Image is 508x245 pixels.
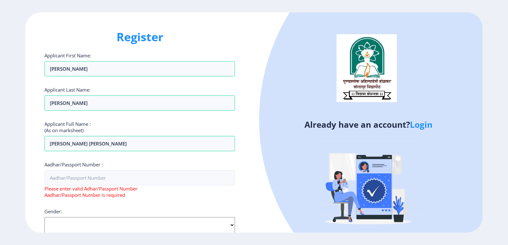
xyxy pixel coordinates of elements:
[44,185,137,192] span: Please enter valid Adhar/Passport Number
[44,121,91,133] label: Applicant Full Name : (As on marksheet)
[44,136,235,151] input: Full Name
[44,29,235,45] h1: Register
[44,161,103,168] label: Aadhar/Passport Number :
[410,119,432,130] a: Login
[44,87,90,93] label: Applicant Last Name:
[44,170,235,185] input: Aadhar/Passport Number
[44,192,125,198] span: Aadhar/Passport Number is required
[44,95,235,111] input: Last Name
[44,52,91,59] label: Applicant First Name:
[44,61,235,76] input: First Name
[313,129,424,240] img: Verified-rafiki.svg
[44,208,62,215] label: Gender:
[259,119,478,130] h4: Already have an account?
[337,34,397,102] img: logo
